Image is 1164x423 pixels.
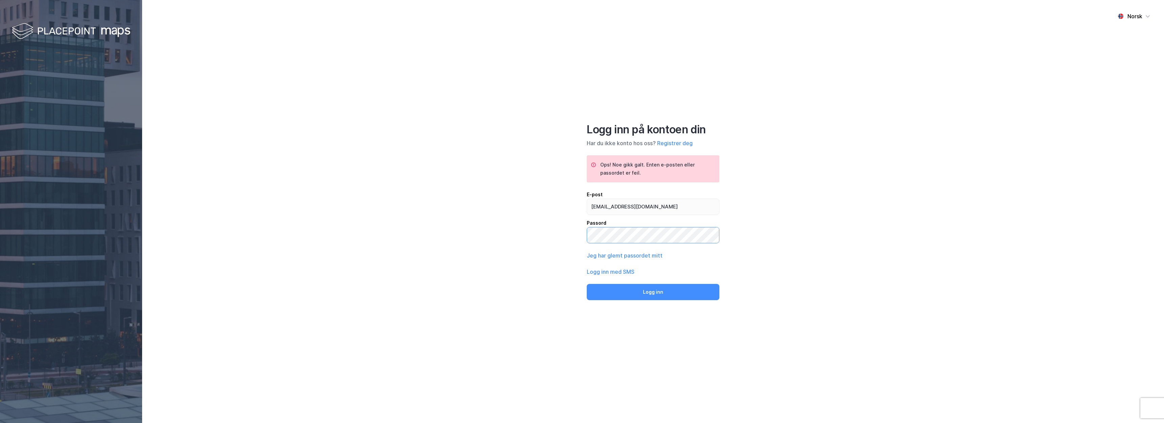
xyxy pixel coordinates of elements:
img: logo-white.f07954bde2210d2a523dddb988cd2aa7.svg [12,22,130,42]
div: Ops! Noe gikk galt. Enten e-posten eller passordet er feil. [600,161,714,177]
div: Passord [587,219,719,227]
div: Har du ikke konto hos oss? [587,139,719,147]
div: Logg inn på kontoen din [587,123,719,136]
div: E-post [587,191,719,199]
button: Logg inn [587,284,719,300]
button: Jeg har glemt passordet mitt [587,251,663,260]
div: Kontrollprogram for chat [1130,391,1164,423]
div: Norsk [1127,12,1142,20]
button: Registrer deg [657,139,693,147]
iframe: Chat Widget [1130,391,1164,423]
button: Logg inn med SMS [587,268,634,276]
